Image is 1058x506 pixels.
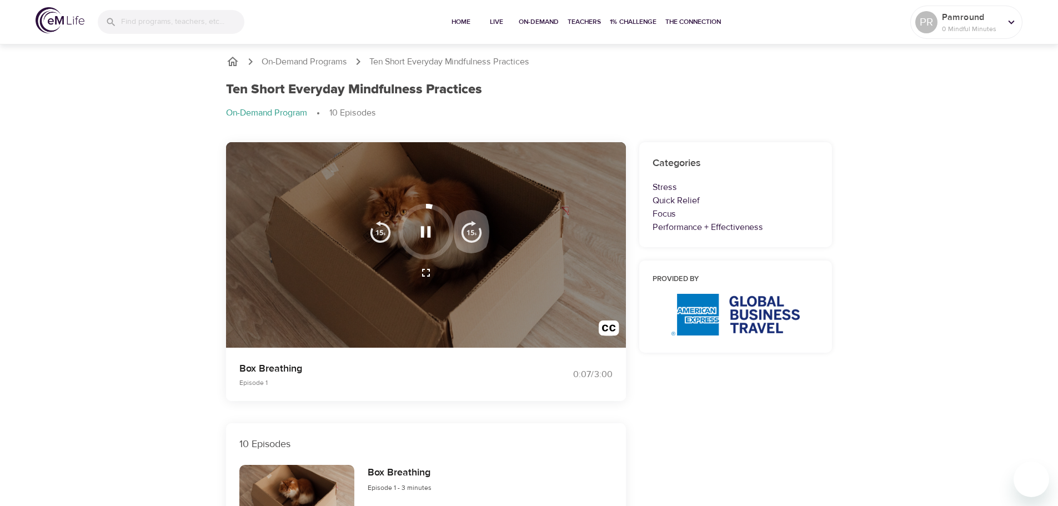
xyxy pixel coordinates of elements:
nav: breadcrumb [226,107,833,120]
span: Episode 1 - 3 minutes [368,483,432,492]
img: 15s_next.svg [460,221,483,243]
button: Transcript/Closed Captions (c) [592,314,626,348]
input: Find programs, teachers, etc... [121,10,244,34]
iframe: Button to launch messaging window [1014,462,1049,497]
p: 10 Episodes [239,437,613,452]
h6: Categories [653,156,819,172]
p: Pamround [942,11,1001,24]
div: PR [915,11,937,33]
a: On-Demand Programs [262,56,347,68]
span: Teachers [568,16,601,28]
span: 1% Challenge [610,16,656,28]
p: Stress [653,181,819,194]
h6: Provided by [653,274,819,285]
div: 0:07 / 3:00 [529,368,613,381]
span: The Connection [665,16,721,28]
img: AmEx%20GBT%20logo.png [671,294,800,335]
p: On-Demand Program [226,107,307,119]
span: Home [448,16,474,28]
p: Episode 1 [239,378,516,388]
span: On-Demand [519,16,559,28]
p: Ten Short Everyday Mindfulness Practices [369,56,529,68]
img: open_caption.svg [599,320,619,341]
p: 10 Episodes [329,107,376,119]
h6: Box Breathing [368,465,432,481]
span: Live [483,16,510,28]
nav: breadcrumb [226,55,833,68]
img: 15s_prev.svg [369,221,392,243]
p: Performance + Effectiveness [653,221,819,234]
h1: Ten Short Everyday Mindfulness Practices [226,82,482,98]
p: 0 Mindful Minutes [942,24,1001,34]
p: Box Breathing [239,361,516,376]
p: Focus [653,207,819,221]
img: logo [36,7,84,33]
p: Quick Relief [653,194,819,207]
